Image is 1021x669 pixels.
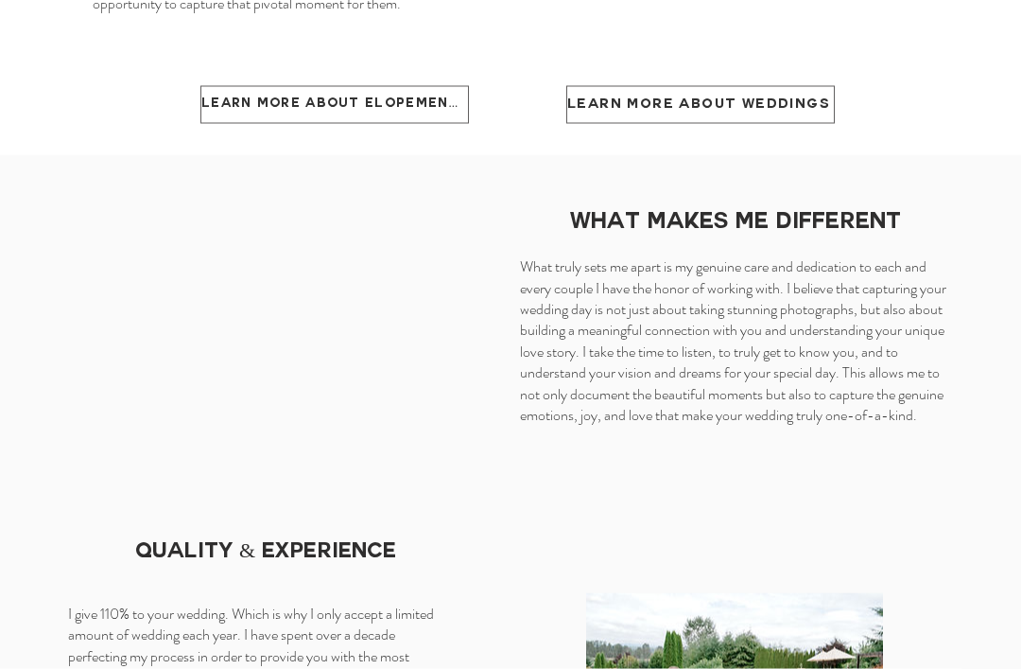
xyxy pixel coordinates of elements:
[570,213,901,235] span: What makes me different
[200,86,469,124] a: Learn more about elopements
[201,97,464,113] span: Learn more about elopements
[135,542,396,563] span: Quality & Experience
[567,97,830,114] span: Learn more about weddings
[520,255,946,426] span: What truly sets me apart is my genuine care and dedication to each and every couple I have the ho...
[140,206,390,502] div: Photographer.mp4 Play video
[566,86,835,124] a: Learn more about weddings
